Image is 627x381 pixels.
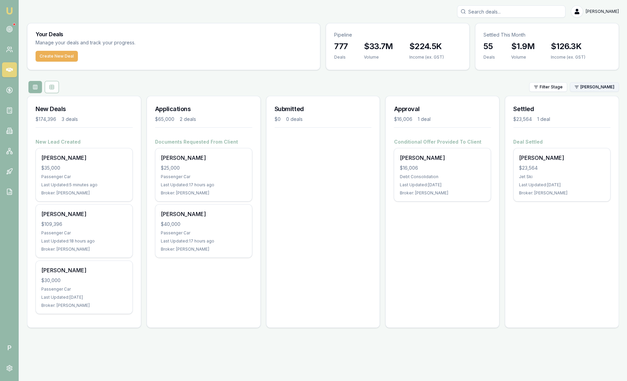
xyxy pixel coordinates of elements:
[519,174,605,179] div: Jet Ski
[399,182,485,188] div: Last Updated: [DATE]
[394,104,491,114] h3: Approval
[5,7,14,15] img: emu-icon-u.png
[364,55,393,60] div: Volume
[483,31,610,38] p: Settled This Month
[511,55,535,60] div: Volume
[41,277,127,284] div: $30,000
[519,165,605,171] div: $23,564
[537,116,550,123] div: 1 deal
[457,5,565,18] input: Search deals
[551,41,585,52] h3: $126.3K
[62,116,78,123] div: 3 deals
[180,116,196,123] div: 2 deals
[161,230,246,236] div: Passenger Car
[580,84,614,90] span: [PERSON_NAME]
[36,139,133,145] h4: New Lead Created
[161,210,246,218] div: [PERSON_NAME]
[275,116,281,123] div: $0
[551,55,585,60] div: Income (ex. GST)
[41,165,127,171] div: $35,000
[41,303,127,308] div: Broker: [PERSON_NAME]
[161,247,246,252] div: Broker: [PERSON_NAME]
[155,116,174,123] div: $65,000
[519,190,605,196] div: Broker: [PERSON_NAME]
[586,9,619,14] span: [PERSON_NAME]
[36,31,312,37] h3: Your Deals
[41,221,127,228] div: $109,396
[334,41,348,52] h3: 777
[409,41,444,52] h3: $224.5K
[519,182,605,188] div: Last Updated: [DATE]
[41,247,127,252] div: Broker: [PERSON_NAME]
[41,210,127,218] div: [PERSON_NAME]
[394,116,412,123] div: $16,006
[161,165,246,171] div: $25,000
[41,295,127,300] div: Last Updated: [DATE]
[41,174,127,179] div: Passenger Car
[41,230,127,236] div: Passenger Car
[36,51,78,62] button: Create New Deal
[334,31,461,38] p: Pipeline
[540,84,563,90] span: Filter Stage
[275,104,372,114] h3: Submitted
[334,55,348,60] div: Deals
[513,116,532,123] div: $23,564
[41,182,127,188] div: Last Updated: 5 minutes ago
[161,154,246,162] div: [PERSON_NAME]
[161,238,246,244] div: Last Updated: 17 hours ago
[41,287,127,292] div: Passenger Car
[36,39,209,47] p: Manage your deals and track your progress.
[409,55,444,60] div: Income (ex. GST)
[570,82,619,92] button: [PERSON_NAME]
[399,165,485,171] div: $16,006
[399,154,485,162] div: [PERSON_NAME]
[529,82,567,92] button: Filter Stage
[155,104,252,114] h3: Applications
[36,104,133,114] h3: New Deals
[155,139,252,145] h4: Documents Requested From Client
[513,104,610,114] h3: Settled
[513,139,610,145] h4: Deal Settled
[483,55,495,60] div: Deals
[161,221,246,228] div: $40,000
[399,174,485,179] div: Debt Consolidation
[161,174,246,179] div: Passenger Car
[364,41,393,52] h3: $33.7M
[41,266,127,274] div: [PERSON_NAME]
[2,340,17,355] span: P
[36,116,56,123] div: $174,396
[41,190,127,196] div: Broker: [PERSON_NAME]
[511,41,535,52] h3: $1.9M
[519,154,605,162] div: [PERSON_NAME]
[41,238,127,244] div: Last Updated: 18 hours ago
[399,190,485,196] div: Broker: [PERSON_NAME]
[286,116,303,123] div: 0 deals
[41,154,127,162] div: [PERSON_NAME]
[483,41,495,52] h3: 55
[394,139,491,145] h4: Conditional Offer Provided To Client
[161,182,246,188] div: Last Updated: 17 hours ago
[417,116,430,123] div: 1 deal
[161,190,246,196] div: Broker: [PERSON_NAME]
